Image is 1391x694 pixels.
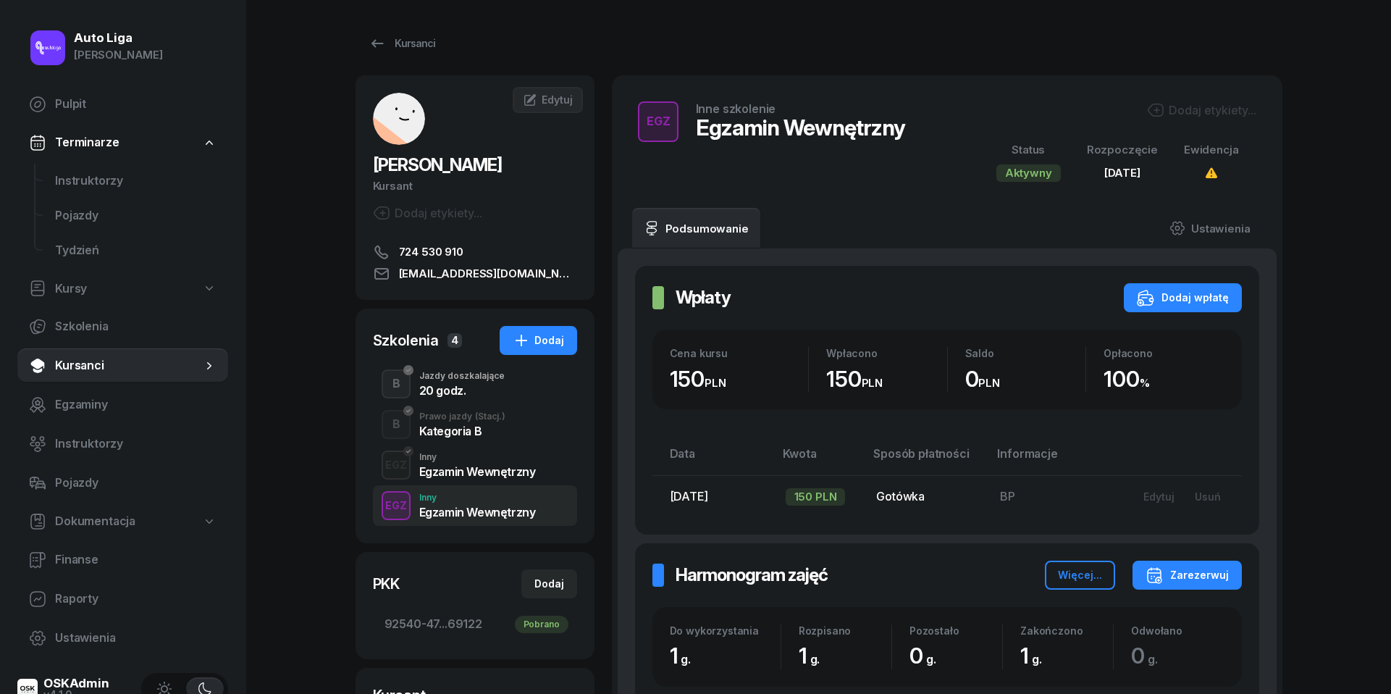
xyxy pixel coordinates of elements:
[373,574,400,594] div: PKK
[74,46,163,64] div: [PERSON_NAME]
[676,564,828,587] h2: Harmonogram zajęć
[1133,485,1185,509] button: Edytuj
[373,204,482,222] button: Dodaj etykiety...
[1131,643,1165,669] span: 0
[1184,141,1239,159] div: Ewidencja
[705,376,726,390] small: PLN
[382,410,411,439] button: B
[382,369,411,398] button: B
[17,272,228,306] a: Kursy
[17,87,228,122] a: Pulpit
[681,652,691,666] small: g.
[513,87,582,113] a: Edytuj
[373,265,577,283] a: [EMAIL_ADDRESS][DOMAIN_NAME]
[513,332,564,349] div: Dodaj
[17,427,228,461] a: Instruktorzy
[1195,490,1221,503] div: Usuń
[670,643,699,669] span: 1
[419,453,536,461] div: Inny
[1124,283,1242,312] button: Dodaj wpłatę
[373,330,440,351] div: Szkolenia
[1148,652,1158,666] small: g.
[862,376,883,390] small: PLN
[534,575,564,593] div: Dodaj
[55,172,217,191] span: Instruktorzy
[17,309,228,344] a: Szkolenia
[55,551,217,569] span: Finanse
[1147,101,1256,119] button: Dodaj etykiety...
[1140,376,1150,390] small: %
[384,615,566,634] span: 92540-47...69122
[1087,141,1158,159] div: Rozpoczęcie
[373,445,577,485] button: EGZInnyEgzamin Wewnętrzny
[373,607,577,642] a: 92540-47...69122Pobrano
[965,347,1086,359] div: Saldo
[876,488,977,506] div: Gotówka
[399,265,577,283] span: [EMAIL_ADDRESS][DOMAIN_NAME]
[1020,643,1049,669] span: 1
[43,233,228,268] a: Tydzień
[419,466,536,477] div: Egzamin Wewnętrzny
[419,385,505,396] div: 20 godz.
[43,164,228,198] a: Instruktorzy
[419,372,505,380] div: Jazdy doszkalające
[515,616,568,633] div: Pobrano
[55,280,87,298] span: Kursy
[419,493,536,502] div: Inny
[1132,561,1242,590] button: Zarezerwuj
[55,512,135,531] span: Dokumentacja
[379,456,413,474] div: EGZ
[74,32,163,44] div: Auto Liga
[988,444,1122,475] th: Informacje
[774,444,865,475] th: Kwota
[652,444,774,475] th: Data
[475,412,505,421] span: (Stacj.)
[542,93,572,106] span: Edytuj
[996,164,1061,182] div: Aktywny
[55,95,217,114] span: Pulpit
[55,396,217,414] span: Egzaminy
[670,624,781,637] div: Do wykorzystania
[1131,624,1224,637] div: Odwołano
[373,243,577,261] a: 724 530 910
[419,425,505,437] div: Kategoria B
[1185,485,1231,509] button: Usuń
[386,372,405,396] div: B
[1143,490,1174,503] div: Edytuj
[1045,561,1115,590] button: Więcej...
[696,103,776,114] div: Inne szkolenie
[521,569,577,598] button: Dodaj
[55,629,217,648] span: Ustawienia
[632,208,760,248] a: Podsumowanie
[670,347,809,359] div: Cena kursu
[419,506,536,518] div: Egzamin Wewnętrzny
[1000,489,1015,503] span: BP
[17,126,228,159] a: Terminarze
[799,624,891,637] div: Rozpisano
[996,141,1061,159] div: Status
[17,505,228,538] a: Dokumentacja
[1104,347,1224,359] div: Opłacono
[386,412,405,437] div: B
[909,643,1002,669] div: 0
[640,109,676,134] div: EGZ
[17,348,228,383] a: Kursanci
[55,317,217,336] span: Szkolenia
[670,489,708,503] span: [DATE]
[965,366,1086,393] div: 0
[826,366,947,393] div: 150
[810,652,820,666] small: g.
[419,412,505,421] div: Prawo jazdy
[373,154,502,175] span: [PERSON_NAME]
[373,485,577,526] button: EGZInnyEgzamin Wewnętrzny
[670,366,809,393] div: 150
[55,133,119,152] span: Terminarze
[17,621,228,656] a: Ustawienia
[909,624,1002,637] div: Pozostało
[799,643,828,669] span: 1
[373,404,577,445] button: BPrawo jazdy(Stacj.)Kategoria B
[43,198,228,233] a: Pojazdy
[926,652,936,666] small: g.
